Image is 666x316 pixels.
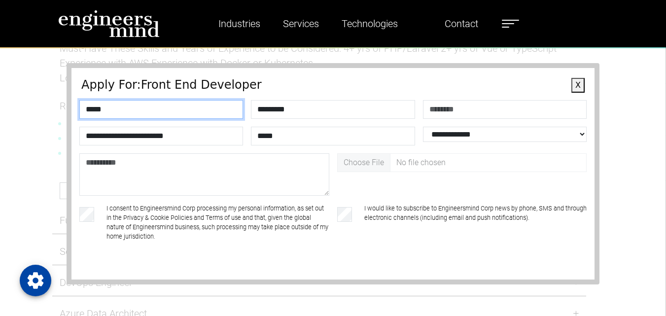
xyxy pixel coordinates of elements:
[441,12,482,35] a: Contact
[338,12,402,35] a: Technologies
[279,12,323,35] a: Services
[81,266,231,305] iframe: reCAPTCHA
[571,78,585,93] button: X
[81,78,585,92] h4: Apply For: Front End Developer
[364,204,587,242] label: I would like to subscribe to Engineersmind Corp news by phone, SMS and through electronic channel...
[214,12,264,35] a: Industries
[106,204,329,242] label: I consent to Engineersmind Corp processing my personal information, as set out in the Privacy & C...
[58,10,160,37] img: logo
